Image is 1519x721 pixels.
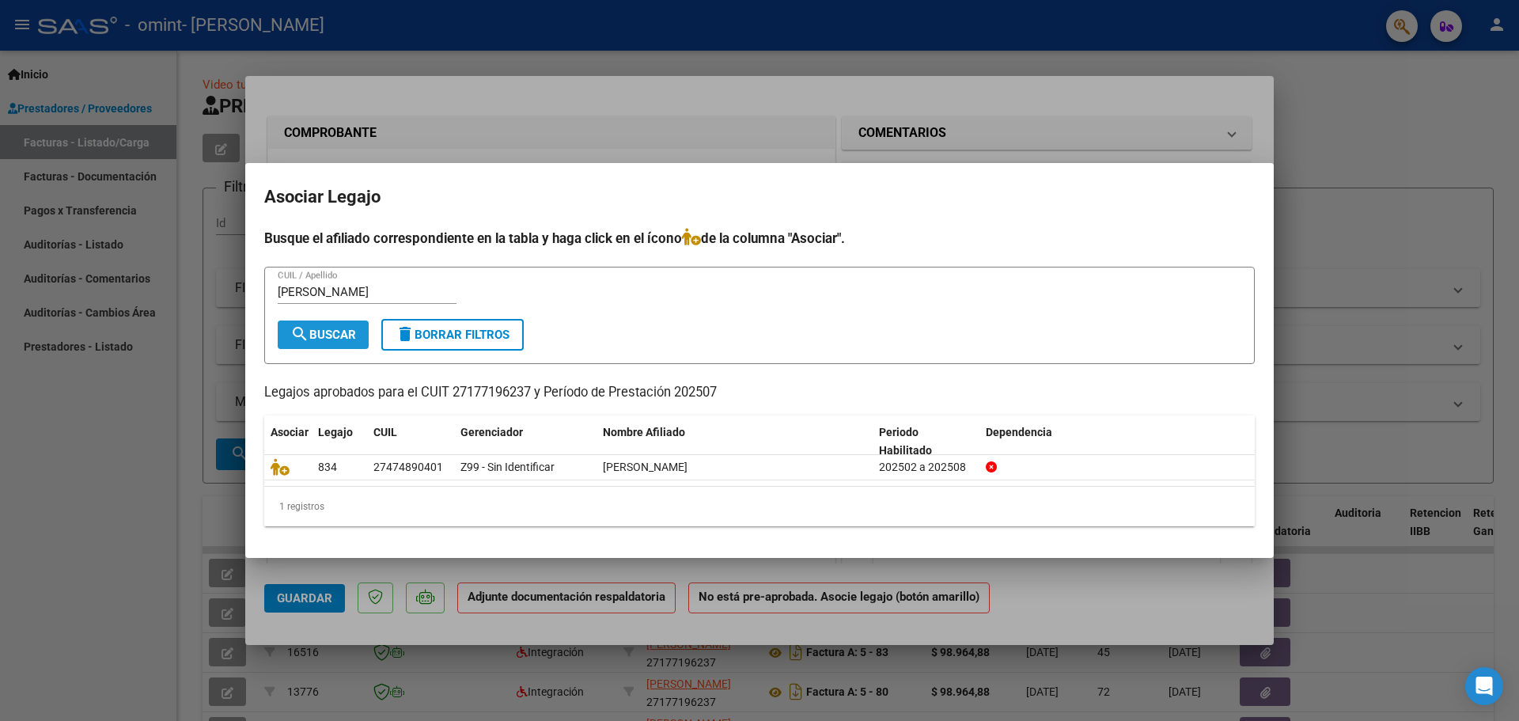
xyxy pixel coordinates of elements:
[873,416,979,468] datatable-header-cell: Periodo Habilitado
[1465,667,1503,705] div: Open Intercom Messenger
[381,319,524,351] button: Borrar Filtros
[879,458,973,476] div: 202502 a 202508
[454,416,597,468] datatable-header-cell: Gerenciador
[290,328,356,342] span: Buscar
[367,416,454,468] datatable-header-cell: CUIL
[290,324,309,343] mat-icon: search
[373,458,443,476] div: 27474890401
[460,461,555,473] span: Z99 - Sin Identificar
[264,182,1255,212] h2: Asociar Legajo
[396,328,509,342] span: Borrar Filtros
[979,416,1256,468] datatable-header-cell: Dependencia
[271,426,309,438] span: Asociar
[264,228,1255,249] h4: Busque el afiliado correspondiente en la tabla y haga click en el ícono de la columna "Asociar".
[460,426,523,438] span: Gerenciador
[318,461,337,473] span: 834
[373,426,397,438] span: CUIL
[597,416,873,468] datatable-header-cell: Nombre Afiliado
[396,324,415,343] mat-icon: delete
[278,321,369,349] button: Buscar
[264,416,312,468] datatable-header-cell: Asociar
[986,426,1052,438] span: Dependencia
[603,461,688,473] span: GONZALEZ MALDONADO MARTINA MILAGRO
[264,383,1255,403] p: Legajos aprobados para el CUIT 27177196237 y Período de Prestación 202507
[264,487,1255,526] div: 1 registros
[318,426,353,438] span: Legajo
[312,416,367,468] datatable-header-cell: Legajo
[603,426,685,438] span: Nombre Afiliado
[879,426,932,457] span: Periodo Habilitado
